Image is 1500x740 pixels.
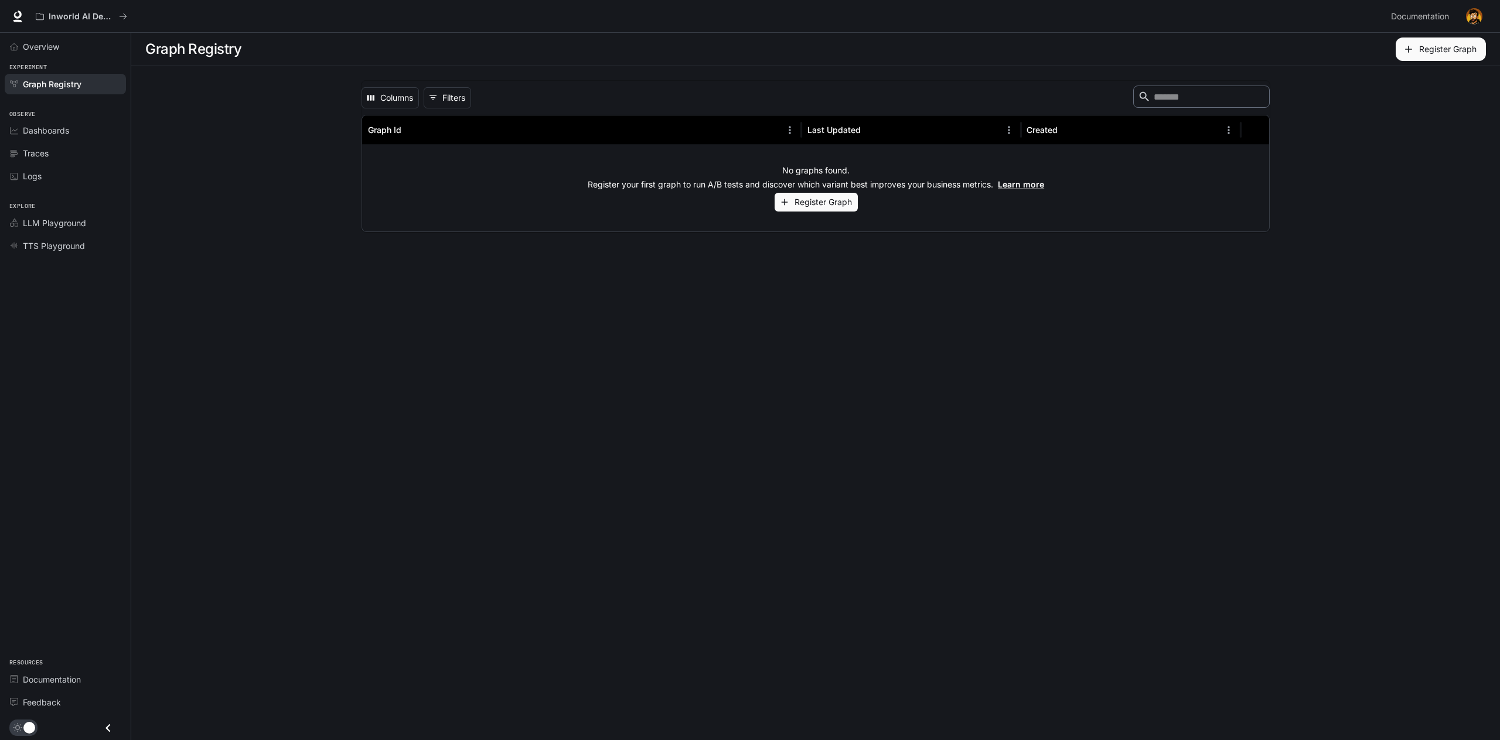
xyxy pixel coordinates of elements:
[1391,9,1449,24] span: Documentation
[23,240,85,252] span: TTS Playground
[5,166,126,186] a: Logs
[1396,37,1486,61] button: Register Graph
[362,87,419,108] button: Select columns
[23,721,35,734] span: Dark mode toggle
[23,40,59,53] span: Overview
[862,121,879,139] button: Sort
[95,716,121,740] button: Close drawer
[5,236,126,256] a: TTS Playground
[1466,8,1482,25] img: User avatar
[403,121,420,139] button: Sort
[23,78,81,90] span: Graph Registry
[1000,121,1018,139] button: Menu
[775,193,858,212] button: Register Graph
[23,124,69,137] span: Dashboards
[5,143,126,163] a: Traces
[49,12,114,22] p: Inworld AI Demos
[5,36,126,57] a: Overview
[368,125,401,135] div: Graph Id
[1220,121,1237,139] button: Menu
[23,170,42,182] span: Logs
[1027,125,1058,135] div: Created
[1462,5,1486,28] button: User avatar
[781,121,799,139] button: Menu
[5,74,126,94] a: Graph Registry
[5,120,126,141] a: Dashboards
[1133,86,1270,110] div: Search
[588,179,1044,190] p: Register your first graph to run A/B tests and discover which variant best improves your business...
[23,673,81,686] span: Documentation
[23,696,61,708] span: Feedback
[23,217,86,229] span: LLM Playground
[5,692,126,712] a: Feedback
[807,125,861,135] div: Last Updated
[782,165,850,176] p: No graphs found.
[23,147,49,159] span: Traces
[424,87,471,108] button: Show filters
[998,179,1044,189] a: Learn more
[1059,121,1076,139] button: Sort
[30,5,132,28] button: All workspaces
[5,669,126,690] a: Documentation
[145,37,241,61] h1: Graph Registry
[5,213,126,233] a: LLM Playground
[1386,5,1458,28] a: Documentation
